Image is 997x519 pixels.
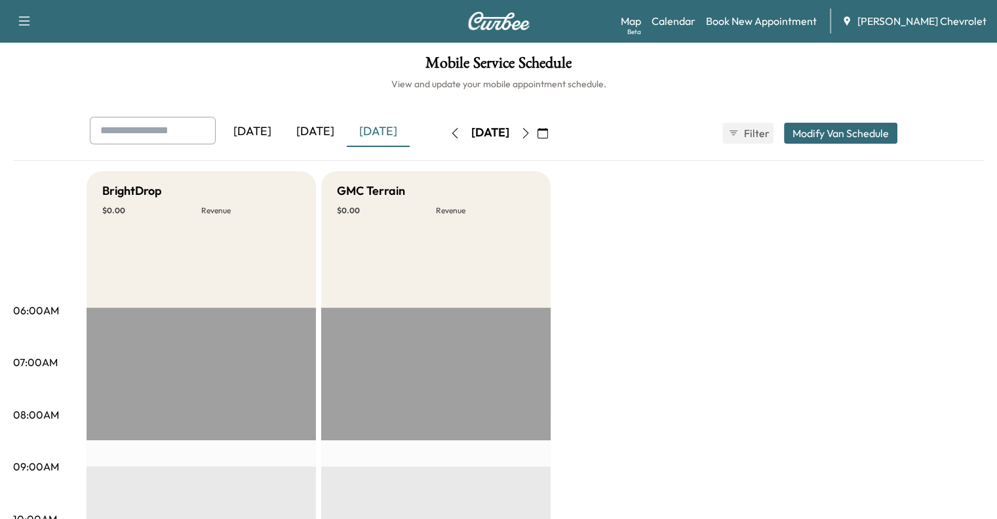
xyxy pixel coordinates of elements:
h1: Mobile Service Schedule [13,55,984,77]
p: Revenue [436,205,535,216]
button: Modify Van Schedule [784,123,897,144]
span: [PERSON_NAME] Chevrolet [857,13,987,29]
div: [DATE] [284,117,347,147]
button: Filter [722,123,773,144]
a: Book New Appointment [706,13,817,29]
p: 09:00AM [13,459,59,474]
h6: View and update your mobile appointment schedule. [13,77,984,91]
p: Revenue [201,205,300,216]
p: 06:00AM [13,302,59,318]
div: [DATE] [471,125,509,141]
p: 07:00AM [13,354,58,370]
p: 08:00AM [13,407,59,423]
span: Filter [744,125,768,141]
div: [DATE] [347,117,410,147]
div: Beta [627,27,641,37]
a: Calendar [652,13,695,29]
p: $ 0.00 [337,205,436,216]
h5: BrightDrop [102,182,162,200]
h5: GMC Terrain [337,182,405,200]
p: $ 0.00 [102,205,201,216]
a: MapBeta [621,13,641,29]
div: [DATE] [221,117,284,147]
img: Curbee Logo [467,12,530,30]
